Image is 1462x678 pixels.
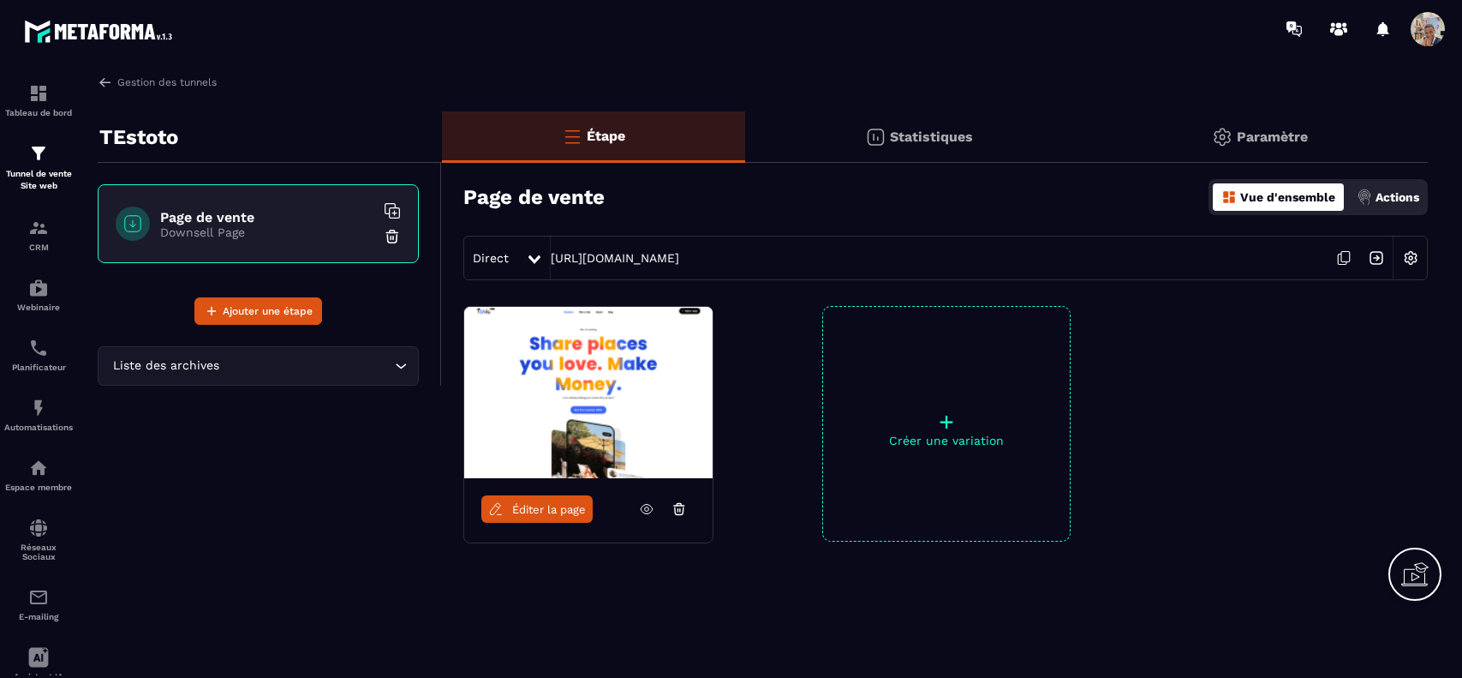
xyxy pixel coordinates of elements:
[551,251,679,265] a: [URL][DOMAIN_NAME]
[1237,129,1308,145] p: Paramètre
[4,483,73,492] p: Espace membre
[4,574,73,634] a: emailemailE-mailing
[99,120,178,154] p: TEstoto
[384,228,401,245] img: trash
[28,83,49,104] img: formation
[4,243,73,252] p: CRM
[562,126,582,147] img: bars-o.4a397970.svg
[28,278,49,298] img: automations
[4,385,73,445] a: automationsautomationsAutomatisations
[512,503,586,516] span: Éditer la page
[98,75,113,90] img: arrow
[4,265,73,325] a: automationsautomationsWebinaire
[4,325,73,385] a: schedulerschedulerPlanificateur
[1221,189,1237,205] img: dashboard-orange.40269519.svg
[1360,242,1393,274] img: arrow-next.bcc2205e.svg
[1357,189,1372,205] img: actions.d6e523a2.png
[4,108,73,117] p: Tableau de bord
[823,434,1070,447] p: Créer une variation
[4,363,73,372] p: Planificateur
[194,297,322,325] button: Ajouter une étape
[4,612,73,621] p: E-mailing
[28,587,49,608] img: email
[28,458,49,478] img: automations
[890,129,973,145] p: Statistiques
[28,518,49,538] img: social-network
[223,303,313,320] span: Ajouter une étape
[4,445,73,505] a: automationsautomationsEspace membre
[28,218,49,238] img: formation
[109,357,223,375] span: Liste des archives
[481,495,593,523] a: Éditer la page
[223,357,391,375] input: Search for option
[4,423,73,432] p: Automatisations
[1240,190,1335,204] p: Vue d'ensemble
[463,185,605,209] h3: Page de vente
[1375,190,1419,204] p: Actions
[4,205,73,265] a: formationformationCRM
[28,398,49,418] img: automations
[587,128,625,144] p: Étape
[865,127,886,147] img: stats.20deebd0.svg
[4,70,73,130] a: formationformationTableau de bord
[160,209,374,225] h6: Page de vente
[24,15,178,47] img: logo
[98,346,419,386] div: Search for option
[28,143,49,164] img: formation
[28,338,49,358] img: scheduler
[160,225,374,239] p: Downsell Page
[4,543,73,561] p: Réseaux Sociaux
[823,410,1070,434] p: +
[4,168,73,192] p: Tunnel de vente Site web
[98,75,217,90] a: Gestion des tunnels
[4,130,73,205] a: formationformationTunnel de vente Site web
[1394,242,1427,274] img: setting-w.858f3a88.svg
[4,505,73,574] a: social-networksocial-networkRéseaux Sociaux
[4,303,73,312] p: Webinaire
[473,251,509,265] span: Direct
[464,307,713,478] img: image
[1212,127,1232,147] img: setting-gr.5f69749f.svg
